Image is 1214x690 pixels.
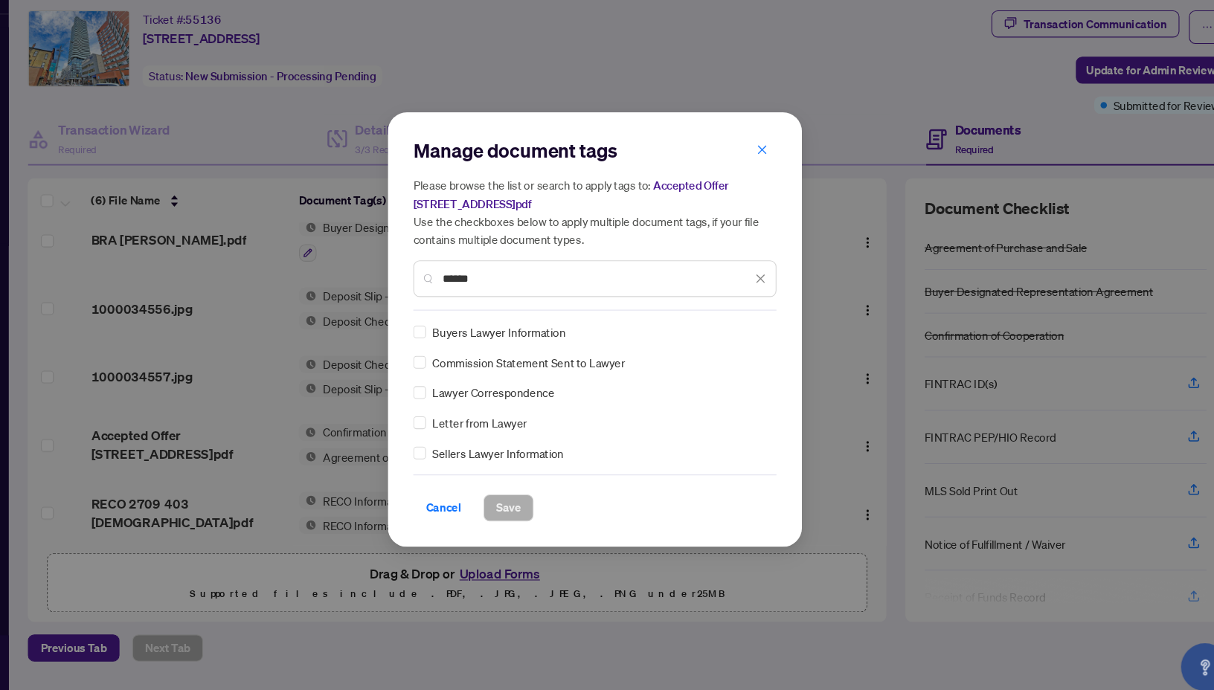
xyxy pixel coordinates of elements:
[1154,638,1199,683] button: Open asap
[503,499,550,524] button: Save
[437,166,777,190] h2: Manage document tags
[455,424,544,440] span: Letter from Lawyer
[455,396,569,412] span: Lawyer Correspondence
[449,500,482,523] span: Cancel
[455,452,578,468] span: Sellers Lawyer Information
[757,292,767,303] span: close
[455,367,635,384] span: Commission Statement Sent to Lawyer
[437,201,777,268] h5: Please browse the list or search to apply tags to: Use the checkboxes below to apply multiple doc...
[758,172,768,182] span: close
[455,339,579,355] span: Buyers Lawyer Information
[437,499,494,524] button: Cancel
